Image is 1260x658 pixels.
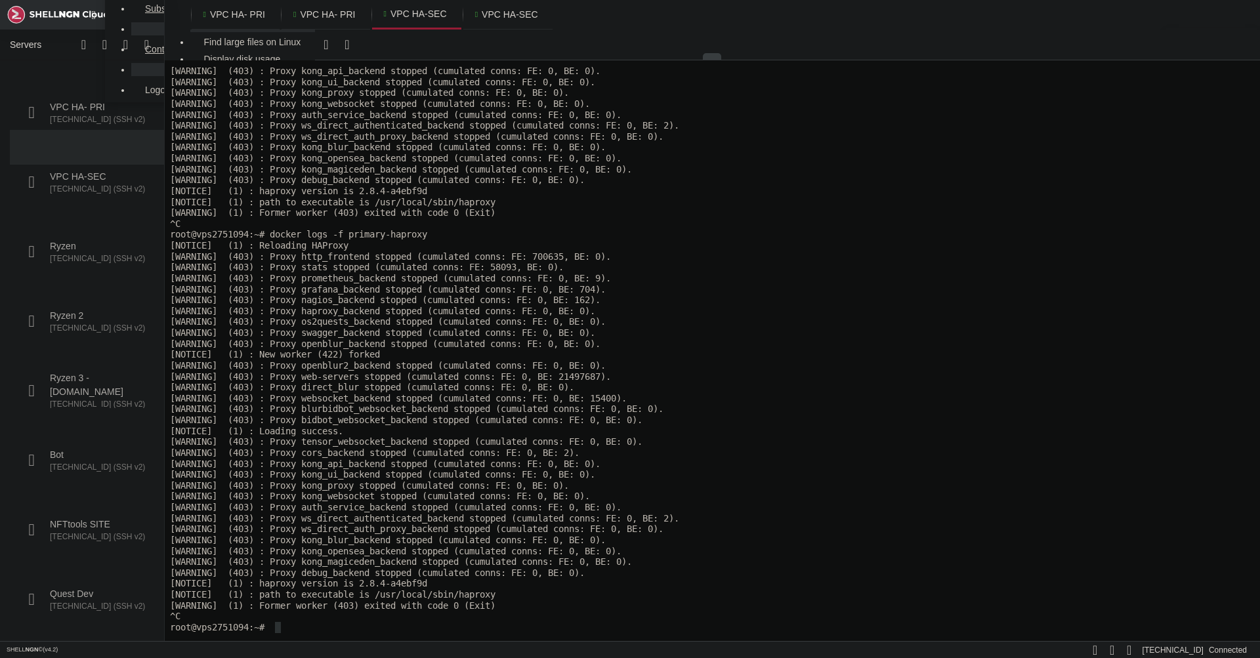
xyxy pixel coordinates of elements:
span: VPC HA-SEC [50,170,150,184]
span: [TECHNICAL_ID] (SSH v2) [50,184,150,195]
x-row: [WARNING] (403) : Proxy kong_blur_backend stopped (cumulated conns: FE: 0, BE: 0). [5,81,1090,93]
span: VPC HA-SEC [482,8,538,21]
x-row: [NOTICE] (1) : haproxy version is 2.8.4-a4ebf9d [5,518,1090,529]
x-row: [WARNING] (403) : Proxy kong_blur_backend stopped (cumulated conns: FE: 0, BE: 0). [5,474,1090,485]
x-row: [WARNING] (349) : Proxy tensor_websocket_backend stopped (cumulated conns: FE: 0, BE: 0). [5,93,1090,104]
a: Quest Dev [TECHNICAL_ID] (SSH v2) [10,582,150,617]
span: [TECHNICAL_ID] (SSH v2) [50,399,150,410]
li: NFTtools SITE [TECHNICAL_ID] (SSH v2) [10,478,164,547]
x-row: [WARNING] (349) : Proxy debug_backend stopped (cumulated conns: FE: 0, BE: 0). [5,518,1090,529]
x-row: [WARNING] (403) : Proxy ws_direct_auth_proxy_backend stopped (cumulated conns: FE: 0, BE: 0). [5,463,1090,474]
x-row: [WARNING] (349) : Proxy tensor_websocket_backend stopped (cumulated conns: FE: 0, BE: 0). [5,420,1090,431]
x-row: [WARNING] (403) : Proxy auth_service_backend stopped (cumulated conns: FE: 0, BE: 0). [5,442,1090,453]
x-row: [WARNING] (349) : Proxy debug_backend stopped (cumulated conns: FE: 0, BE: 0). [5,191,1090,202]
x-row: [WARNING] (403) : Proxy debug_backend stopped (cumulated conns: FE: 0, BE: 0). [5,507,1090,518]
a: VPC HA- PRI [TECHNICAL_ID] (SSH v2) [10,95,150,130]
x-row: [WARNING] (403) : Proxy ws_direct_authenticated_backend stopped (cumulated conns: FE: 0, BE: 2). [5,453,1090,464]
x-row: [WARNING] (403) : Proxy blurbidbot_websocket_backend stopped (cumulated conns: FE: 0, BE: 0). [5,343,1090,354]
x-row: [WARNING] (349) : Proxy openblur_backend stopped (cumulated conns: FE: 0, BE: 8). [5,343,1090,354]
x-row: ^Ccontext canceled [5,550,1090,562]
x-row: [WARNING] (403) : Proxy openblur_backend stopped (cumulated conns: FE: 0, BE: 0). [5,278,1090,289]
x-row: [WARNING] (349) : Proxy bidbot_websocket_backend stopped (cumulated conns: FE: 0, BE: 0). [5,81,1090,93]
x-row: [WARNING] (403) : Proxy kong_opensea_backend stopped (cumulated conns: FE: 0, BE: 0). [5,93,1090,104]
x-row: [WARNING] (403) : Proxy websocket_backend stopped (cumulated conns: FE: 0, BE: 15400). [5,333,1090,344]
b: NGN [26,646,39,653]
li: Ryzen 2 [TECHNICAL_ID] (SSH v2) [10,269,164,339]
x-row: [NOTICE] (1) : Loading success. [5,365,1090,377]
span: 4.2.0 [43,646,58,653]
x-row: [WARNING] (403) : Proxy bidbot_websocket_backend stopped (cumulated conns: FE: 0, BE: 0). [5,354,1090,365]
x-row: [WARNING] (349) : Proxy kong_blur_backend stopped (cumulated conns: FE: 0, BE: 2602037). [5,158,1090,169]
x-row: [WARNING] (403) : Proxy kong_proxy stopped (cumulated conns: FE: 0, BE: 0). [5,27,1090,38]
x-row: [NOTICE] (1) : Loading success. [5,540,1090,551]
x-row: [WARNING] (403) : Proxy tensor_websocket_backend stopped (cumulated conns: FE: 0, BE: 0). [5,376,1090,387]
li: Bot [TECHNICAL_ID] (SSH v2) [10,408,164,478]
x-row: [WARNING] (349) : Proxy kong_magiceden_backend stopped (cumulated conns: FE: 0, BE: 25675). [5,180,1090,191]
x-row: [WARNING] (349) : Proxy cors_backend stopped (cumulated conns: FE: 0, BE: 498). [5,104,1090,115]
x-row: [NOTICE] (1) : path to executable is /usr/local/sbin/haproxy [5,529,1090,540]
x-row: [WARNING] (403) : Proxy grafana_backend stopped (cumulated conns: FE: 0, BE: 704). [5,224,1090,235]
x-row: [WARNING] (403) : Proxy kong_opensea_backend stopped (cumulated conns: FE: 0, BE: 0). [5,485,1090,497]
x-row: [WARNING] (349) : Proxy kong_opensea_backend stopped (cumulated conns: FE: 0, BE: 186498364). [5,496,1090,507]
x-row: root@vps2751094:~# docker logs -f primary-haproxy [5,169,1090,180]
div: (50, 51) [282,562,287,573]
span: [TECHNICAL_ID] (SSH v2) [50,462,150,473]
span: VPC HA- PRI [210,8,265,21]
a: Ryzen [TECHNICAL_ID] (SSH v2) [10,234,150,269]
x-row: [WARNING] (403) : Proxy openblur2_backend stopped (cumulated conns: FE: 0, BE: 0). [5,300,1090,311]
x-row: [WARNING] (349) : Proxy kong_ui_backend stopped (cumulated conns: FE: 0, BE: 0). [5,453,1090,464]
span: [TECHNICAL_ID] (SSH v2) [50,253,150,264]
x-row: [WARNING] (349) : Proxy kong_api_backend stopped (cumulated conns: FE: 0, BE: 3692). [5,114,1090,125]
x-row: [WARNING] (349) : Proxy openblur2_backend stopped (cumulated conns: FE: 0, BE: 0). [5,354,1090,365]
span: VPC HA- PRI [300,8,355,21]
x-row: [WARNING] (349) : Proxy kong_magiceden_backend stopped (cumulated conns: FE: 0, BE: 25675). [5,507,1090,518]
x-row: [WARNING] (349) : Proxy prometheus_backend stopped (cumulated conns: FE: 0, BE: 11). [5,278,1090,289]
x-row: [WARNING] (403) : Proxy kong_magiceden_backend stopped (cumulated conns: FE: 0, BE: 0). [5,104,1090,115]
span: Ryzen 3 - [DOMAIN_NAME] [50,371,150,399]
a: Display disk usage [190,51,315,68]
x-row: [WARNING] (403) : Proxy debug_backend stopped (cumulated conns: FE: 0, BE: 0). [5,114,1090,125]
span: [TECHNICAL_ID] [1143,644,1204,657]
x-row: [WARNING] (403) : Proxy kong_magiceden_backend stopped (cumulated conns: FE: 0, BE: 0). [5,496,1090,507]
button:  [337,35,357,54]
x-row: [WARNING] (349) : Proxy direct_blur stopped (cumulated conns: FE: 0, BE: 3774). [5,376,1090,387]
span: [TECHNICAL_ID] (SSH v2) [50,323,150,334]
a: Ryzen 3 - [DOMAIN_NAME] [TECHNICAL_ID] (SSH v2) [10,373,150,408]
x-row: [WARNING] (349) : Proxy direct_blur stopped (cumulated conns: FE: 0, BE: 3774). [5,49,1090,60]
x-row: [WARNING] (403) : Proxy kong_ui_backend stopped (cumulated conns: FE: 0, BE: 0). [5,16,1090,28]
x-row: [WARNING] (403) : Proxy kong_ui_backend stopped (cumulated conns: FE: 0, BE: 0). [5,409,1090,420]
a: Find large files on Linux [190,33,315,51]
div:  [345,38,349,51]
x-row: [WARNING] (403) : Proxy kong_websocket stopped (cumulated conns: FE: 0, BE: 0). [5,38,1090,49]
x-row: [WARNING] (403) : Proxy nagios_backend stopped (cumulated conns: FE: 0, BE: 162). [5,234,1090,245]
x-row: [WARNING] (1) : Former worker (403) exited with code 0 (Exit) [5,540,1090,551]
x-row: root@vps2926751:~# docker logs -f primary-haproxy [5,234,1090,245]
x-row: [WARNING] (349) : Proxy blurbidbot_websocket_backend stopped (cumulated conns: FE: 0, BE: 0). [5,398,1090,409]
x-row: [WARNING] (349) : Proxy web-servers stopped (cumulated conns: FE: 0, BE: 173011502). [5,38,1090,49]
span: Ryzen [50,239,150,253]
x-row: [WARNING] (349) : Proxy kong_blur_backend stopped (cumulated conns: FE: 0, BE: 2602037). [5,485,1090,497]
x-row: [WARNING] (349) : Proxy http_frontend stopped (cumulated conns: FE: 86372950, BE: 0). [5,256,1090,267]
span: Quest Dev [50,587,150,601]
x-row: [WARNING] (403) : Proxy ws_direct_auth_proxy_backend stopped (cumulated conns: FE: 0, BE: 0). [5,71,1090,82]
x-row: ^C [5,550,1090,562]
x-row: [WARNING] (349) : Proxy kong_ui_backend stopped (cumulated conns: FE: 0, BE: 0). [5,125,1090,136]
span: [TECHNICAL_ID] (SSH v2) [50,531,150,543]
x-row: root@vps2751094:~# [5,562,1090,573]
span: Connected [1209,644,1247,657]
x-row: [WARNING] (403) : Proxy ws_direct_authenticated_backend stopped (cumulated conns: FE: 0, BE: 2). [5,60,1090,71]
x-row: ^C [5,158,1090,169]
x-row: [WARNING] (403) : Proxy kong_api_backend stopped (cumulated conns: FE: 0, BE: 0). [5,5,1090,16]
li: VPC HA- PRI [TECHNICAL_ID] (SSH v2) [10,60,164,130]
a: Bot [TECHNICAL_ID] (SSH v2) [10,443,150,478]
x-row: [WARNING] (349) : Proxy kong_websocket stopped (cumulated conns: FE: 0, BE: 1228). [5,474,1090,485]
x-row: [NOTICE] (1) : Reloading HAProxy [5,180,1090,191]
x-row: [WARNING] (349) : Proxy bidbot_websocket_backend stopped (cumulated conns: FE: 0, BE: 0). [5,409,1090,420]
x-row: [NOTICE] (1) : New worker (365) forked [5,201,1090,213]
x-row: [WARNING] (1) : Former worker (403) exited with code 0 (Exit) [5,147,1090,158]
span: Ryzen 2 [50,309,150,323]
x-row: [NOTICE] (1) : haproxy version is 2.8.4-a4ebf9d [5,125,1090,136]
x-row: [WARNING] (349) : Proxy web-servers stopped (cumulated conns: FE: 0, BE: 173011502). [5,365,1090,377]
x-row: [WARNING] (349) : Proxy nagios_backend stopped (cumulated conns: FE: 0, BE: 853). [5,300,1090,311]
x-row: [WARNING] (349) : Proxy os2quests_backend stopped (cumulated conns: FE: 0, BE: 0). [5,321,1090,333]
